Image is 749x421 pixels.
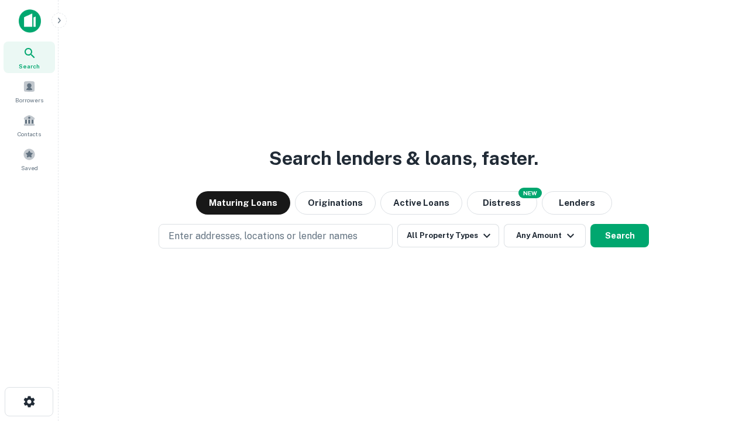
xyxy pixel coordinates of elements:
[467,191,537,215] button: Search distressed loans with lien and other non-mortgage details.
[18,129,41,139] span: Contacts
[196,191,290,215] button: Maturing Loans
[4,75,55,107] a: Borrowers
[590,224,649,247] button: Search
[169,229,358,243] p: Enter addresses, locations or lender names
[159,224,393,249] button: Enter addresses, locations or lender names
[269,144,538,172] h3: Search lenders & loans, faster.
[4,109,55,141] a: Contacts
[295,191,376,215] button: Originations
[21,163,38,172] span: Saved
[504,224,586,247] button: Any Amount
[518,188,542,198] div: NEW
[4,42,55,73] a: Search
[380,191,462,215] button: Active Loans
[690,327,749,384] iframe: Chat Widget
[542,191,612,215] button: Lenders
[15,95,43,105] span: Borrowers
[19,61,40,71] span: Search
[4,143,55,175] a: Saved
[19,9,41,33] img: capitalize-icon.png
[397,224,499,247] button: All Property Types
